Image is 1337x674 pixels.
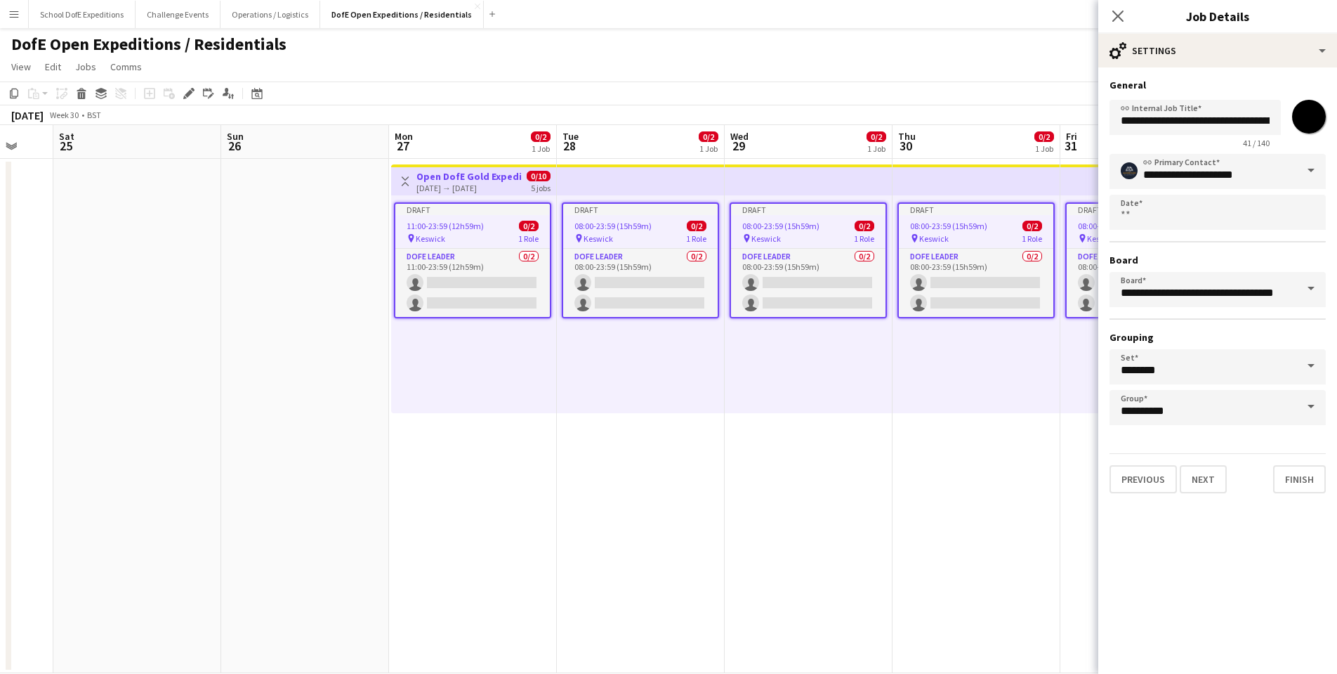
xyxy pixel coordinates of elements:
span: Wed [730,130,749,143]
div: [DATE] → [DATE] [416,183,521,193]
span: Thu [898,130,916,143]
span: Keswick [584,233,613,244]
div: Draft [731,204,885,215]
div: 1 Job [1035,143,1053,154]
span: Mon [395,130,413,143]
div: Draft [899,204,1053,215]
h3: Job Details [1098,7,1337,25]
a: Comms [105,58,147,76]
h3: Open DofE Gold Expedition - [GEOGRAPHIC_DATA] [416,170,521,183]
span: 1 Role [518,233,539,244]
span: 1 Role [854,233,874,244]
button: Challenge Events [136,1,220,28]
span: Sun [227,130,244,143]
span: 0/2 [531,131,551,142]
app-job-card: Draft08:00-23:59 (15h59m)0/2 Keswick1 RoleDofE Leader0/208:00-23:59 (15h59m) [730,202,887,318]
span: 29 [728,138,749,154]
span: Fri [1066,130,1077,143]
div: 1 Job [699,143,718,154]
span: 31 [1064,138,1077,154]
button: Operations / Logistics [220,1,320,28]
span: Keswick [416,233,445,244]
a: Jobs [70,58,102,76]
h1: DofE Open Expeditions / Residentials [11,34,286,55]
span: 25 [57,138,74,154]
div: 1 Job [867,143,885,154]
span: 30 [896,138,916,154]
span: 11:00-23:59 (12h59m) [407,221,484,231]
span: 08:00-23:59 (15h59m) [574,221,652,231]
app-card-role: DofE Leader0/211:00-23:59 (12h59m) [395,249,550,317]
span: Tue [562,130,579,143]
div: Draft [563,204,718,215]
span: Keswick [919,233,949,244]
a: View [6,58,37,76]
div: BST [87,110,101,120]
div: Draft [1067,204,1221,215]
button: DofE Open Expeditions / Residentials [320,1,484,28]
span: 1 Role [1022,233,1042,244]
h3: General [1109,79,1326,91]
div: 1 Job [532,143,550,154]
span: 08:00-23:59 (15h59m) [742,221,819,231]
button: Next [1180,465,1227,493]
span: 1 Role [686,233,706,244]
span: Week 30 [46,110,81,120]
h3: Grouping [1109,331,1326,344]
span: Comms [110,60,142,73]
span: 0/2 [1022,221,1042,231]
span: 26 [225,138,244,154]
span: Sat [59,130,74,143]
button: Finish [1273,465,1326,493]
button: Previous [1109,465,1177,493]
span: 0/2 [699,131,718,142]
h3: Board [1109,254,1326,266]
app-job-card: Draft08:00-17:00 (9h)0/2 Keswick1 RoleDofE Leader0/208:00-17:00 (9h) [1065,202,1223,318]
app-card-role: DofE Leader0/208:00-23:59 (15h59m) [731,249,885,317]
span: Keswick [751,233,781,244]
span: 0/2 [687,221,706,231]
app-job-card: Draft08:00-23:59 (15h59m)0/2 Keswick1 RoleDofE Leader0/208:00-23:59 (15h59m) [897,202,1055,318]
span: 28 [560,138,579,154]
app-card-role: DofE Leader0/208:00-17:00 (9h) [1067,249,1221,317]
span: 0/2 [1034,131,1054,142]
span: 0/10 [527,171,551,181]
span: Jobs [75,60,96,73]
app-card-role: DofE Leader0/208:00-23:59 (15h59m) [899,249,1053,317]
span: View [11,60,31,73]
span: Keswick [1087,233,1117,244]
a: Edit [39,58,67,76]
div: [DATE] [11,108,44,122]
span: 0/2 [855,221,874,231]
button: School DofE Expeditions [29,1,136,28]
span: 0/2 [519,221,539,231]
app-job-card: Draft08:00-23:59 (15h59m)0/2 Keswick1 RoleDofE Leader0/208:00-23:59 (15h59m) [562,202,719,318]
span: Edit [45,60,61,73]
app-card-role: DofE Leader0/208:00-23:59 (15h59m) [563,249,718,317]
div: Draft [395,204,550,215]
div: Settings [1098,34,1337,67]
span: 27 [393,138,413,154]
app-job-card: Draft11:00-23:59 (12h59m)0/2 Keswick1 RoleDofE Leader0/211:00-23:59 (12h59m) [394,202,551,318]
span: 08:00-23:59 (15h59m) [910,221,987,231]
span: 08:00-17:00 (9h) [1078,221,1135,231]
div: 5 jobs [531,181,551,193]
span: 41 / 140 [1232,138,1281,148]
span: 0/2 [867,131,886,142]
